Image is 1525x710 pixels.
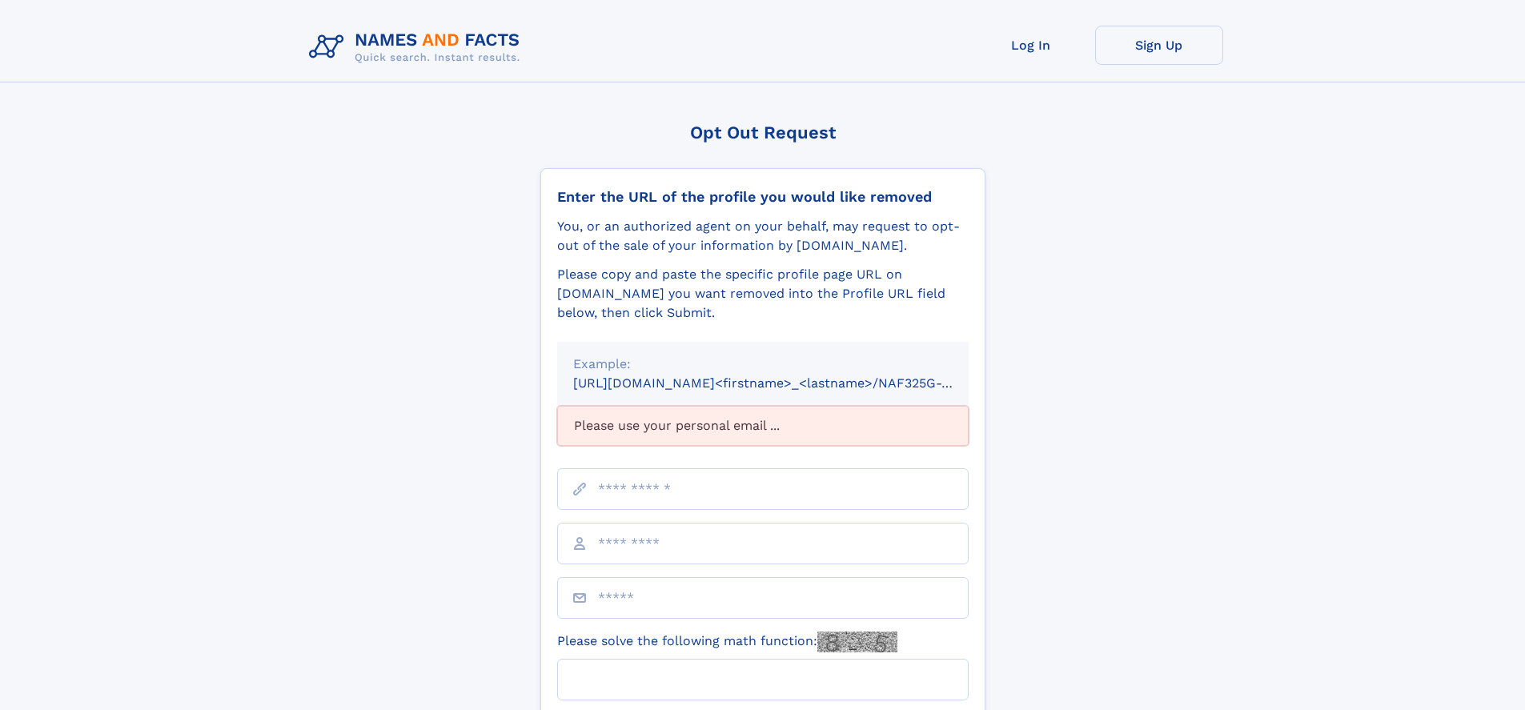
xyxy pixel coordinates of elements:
div: You, or an authorized agent on your behalf, may request to opt-out of the sale of your informatio... [557,217,969,255]
div: Please use your personal email ... [557,406,969,446]
div: Enter the URL of the profile you would like removed [557,188,969,206]
div: Example: [573,355,953,374]
div: Please copy and paste the specific profile page URL on [DOMAIN_NAME] you want removed into the Pr... [557,265,969,323]
label: Please solve the following math function: [557,632,897,652]
a: Sign Up [1095,26,1223,65]
a: Log In [967,26,1095,65]
img: Logo Names and Facts [303,26,533,69]
small: [URL][DOMAIN_NAME]<firstname>_<lastname>/NAF325G-xxxxxxxx [573,375,999,391]
div: Opt Out Request [540,122,985,142]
